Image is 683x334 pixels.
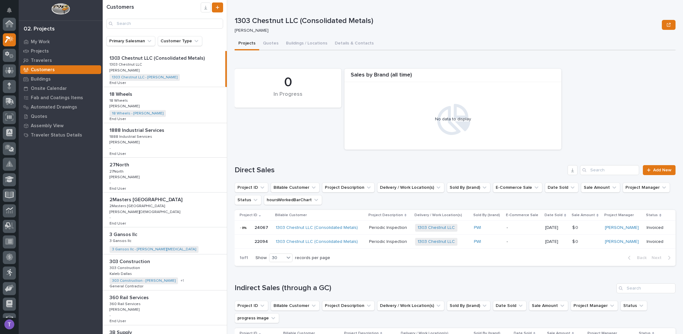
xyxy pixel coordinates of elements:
a: 303 Construction303 Construction 303 Construction303 Construction Kaleb DallasKaleb Dallas 303 Co... [103,254,227,290]
p: 18 Wheels [110,90,133,97]
p: End User [110,116,127,121]
p: 360 Rail Services [110,294,150,301]
p: 1303 Chestnut LLC (Consolidated Metals) [110,54,206,61]
p: - [110,181,111,185]
a: [PERSON_NAME] [605,239,639,244]
h1: Customers [106,4,201,11]
tr: 2406724067 1303 Chestnut LLC (Consolidated Metals) Periodic InspectionPeriodic Inspection 1303 Ch... [235,221,676,235]
a: Buildings [19,74,103,84]
p: Invoiced [647,239,666,244]
a: 1303 Chestnut LLC (Consolidated Metals) [276,225,358,230]
button: Date Sold [493,301,526,311]
p: 22094 [255,238,269,244]
p: 1888 Industrial Services [110,126,166,133]
p: Periodic Inspection [369,238,408,244]
div: 02. Projects [24,26,55,33]
span: Back [633,255,647,261]
p: Travelers [31,58,52,63]
button: Status [235,195,261,205]
button: Next [649,255,676,261]
span: Add New [653,168,671,172]
p: Show [255,255,267,261]
div: In Progress [245,91,331,104]
p: 27North [110,161,130,168]
p: [DATE] [545,239,567,244]
p: Automated Drawings [31,104,77,110]
p: Sold By (brand) [473,212,500,219]
p: Customers [31,67,55,73]
button: Sold By (brand) [447,301,490,311]
a: 303 Construction - [PERSON_NAME] [112,279,175,283]
p: Status [646,212,658,219]
p: [PERSON_NAME] [110,306,141,312]
a: [PERSON_NAME] [605,225,639,230]
p: End User [110,151,127,156]
a: Customers [19,65,103,74]
input: Search [580,165,639,175]
p: Projects [31,49,49,54]
a: Assembly View [19,121,103,130]
button: Quotes [259,37,282,50]
p: - [110,216,111,220]
a: Projects [19,46,103,56]
button: Billable Customer [271,183,320,193]
button: Project Description [322,183,375,193]
input: Search [106,19,223,29]
p: - [507,239,540,244]
a: 360 Rail Services360 Rail Services 360 Rail Services360 Rail Services [PERSON_NAME][PERSON_NAME] ... [103,290,227,325]
a: 2Masters [GEOGRAPHIC_DATA]2Masters [GEOGRAPHIC_DATA] 2Masters [GEOGRAPHIC_DATA]2Masters [GEOGRAPH... [103,193,227,227]
div: No data to display [348,117,558,122]
a: Quotes [19,112,103,121]
p: End User [110,220,127,226]
button: Sold By (brand) [447,183,490,193]
tr: 2209422094 1303 Chestnut LLC (Consolidated Metals) Periodic InspectionPeriodic Inspection 1303 Ch... [235,235,676,249]
a: 18 Wheels - [PERSON_NAME] [112,111,163,116]
button: hoursWorkedBarChart [264,195,322,205]
p: [DATE] [545,225,567,230]
p: - [110,313,111,318]
p: Onsite Calendar [31,86,67,91]
a: 1303 Chestnut LLC - [PERSON_NAME] [112,75,177,80]
div: Sales by Brand (all time) [344,72,561,82]
p: Project Description [368,212,403,219]
button: Notifications [3,4,16,17]
p: [PERSON_NAME] [235,28,657,33]
a: 1303 Chestnut LLC [418,239,455,244]
p: - [507,225,540,230]
button: Delivery / Work Location(s) [377,301,444,311]
p: End User [110,80,127,85]
a: PWI [474,239,481,244]
a: Onsite Calendar [19,84,103,93]
button: Customer Type [158,36,202,46]
p: Periodic Inspection [369,224,408,230]
p: [PERSON_NAME][DEMOGRAPHIC_DATA] [110,209,181,214]
p: 303 Construction [110,265,141,270]
p: 1303 Chestnut LLC (Consolidated Metals) [235,16,659,26]
p: Project Manager [604,212,634,219]
button: progress image [235,313,279,323]
p: 1888 Industrial Services [110,133,153,139]
p: Traveler Status Details [31,132,82,138]
button: Date Sold [545,183,578,193]
a: 3 Gansos llc - [PERSON_NAME][MEDICAL_DATA] [112,247,196,252]
a: Fab and Coatings Items [19,93,103,102]
p: 2Masters [GEOGRAPHIC_DATA] [110,203,166,208]
button: Status [620,301,647,311]
p: [PERSON_NAME] [110,174,141,179]
a: 1303 Chestnut LLC [418,225,455,230]
button: Delivery / Work Location(s) [377,183,444,193]
p: 3 Gansos llc [110,238,133,243]
p: [PERSON_NAME] [110,67,141,73]
p: My Work [31,39,50,45]
button: Project Manager [623,183,670,193]
p: End User [110,185,127,191]
button: E-Commerce Sale [493,183,542,193]
p: records per page [295,255,330,261]
p: Fab and Coatings Items [31,95,83,101]
button: Primary Salesman [106,36,155,46]
p: Assembly View [31,123,63,129]
p: 303 Construction [110,257,151,265]
p: [PERSON_NAME] [110,103,141,109]
p: Delivery / Work Location(s) [414,212,462,219]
